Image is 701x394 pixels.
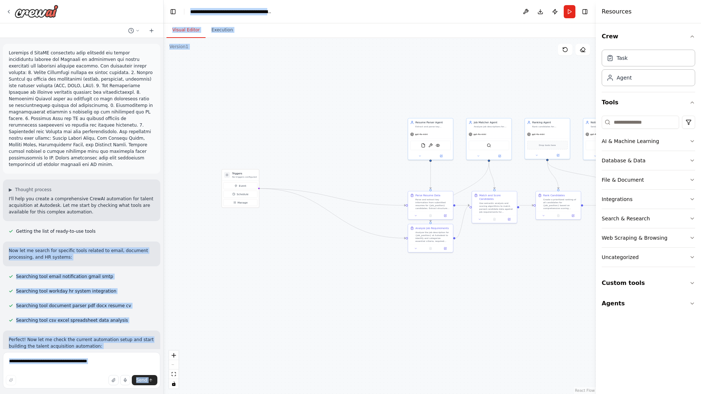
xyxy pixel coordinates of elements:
button: zoom in [169,351,179,360]
button: Search & Research [602,209,695,228]
div: Parse Resume DataParse and extract key information from submitted resumes for {job_position} cand... [408,191,453,220]
div: TriggersNo triggers configuredEventScheduleManage [222,169,259,208]
span: gpt-4o-mini [415,133,428,136]
div: Rank Candidates [543,194,565,197]
div: Analyze Job RequirementsAnalyze the job description for {job_position} at Autodesk to identify an... [408,224,453,253]
img: SerperDevTool [487,143,491,148]
div: Extract and parse key information from resumes in various formats (PDF, DOCX, TXT) including skil... [415,125,451,128]
div: Match and Score Candidates [479,194,515,201]
button: Hide right sidebar [580,7,590,17]
button: Custom tools [602,273,695,293]
button: Open in side panel [503,217,515,221]
div: Analyze Job Requirements [415,227,449,230]
div: Ranking AgentRank candidates for {job_position} based on comprehensive scoring algorithms that ev... [525,118,570,159]
span: Send [136,377,147,383]
img: Logo [15,5,58,18]
div: Use semantic analysis and scoring algorithms to match parsed candidate data against job requireme... [479,202,515,213]
button: Switch to previous chat [125,26,143,35]
div: React Flow controls [169,351,179,389]
div: Job Matcher AgentAnalyze job descriptions for {job_position} at Autodesk to identify essential cr... [466,118,512,160]
button: Tools [602,92,695,113]
button: Database & Data [602,151,695,170]
div: Tools [602,113,695,273]
img: FileReadTool [421,143,425,148]
button: ▶Thought process [9,187,51,193]
g: Edge from 4b9aa886-836f-4978-bd76-b504d7aad483 to 33e73b4e-df68-45ce-a7a1-95f2104d11ee [455,204,470,240]
div: Rank candidates for {job_position} based on comprehensive scoring algorithms that evaluate skills... [532,125,568,128]
div: Rank CandidatesCreate a prioritized ranking of all candidates for {job_position} based on compreh... [536,191,581,220]
button: Uncategorized [602,248,695,267]
span: Event [239,184,246,188]
div: Agent [617,74,632,81]
div: Uncategorized [602,254,639,261]
g: Edge from triggers to 4b9aa886-836f-4978-bd76-b504d7aad483 [258,187,406,240]
span: ▶ [9,187,12,193]
div: Crew [602,47,695,92]
div: Match and Score CandidatesUse semantic analysis and scoring algorithms to match parsed candidate ... [472,191,517,224]
p: Now let me search for specific tools related to email, document processing, and HR systems: [9,247,154,260]
p: Loremips d SitaME consectetu adip elitsedd eiu tempor incididuntu laboree dol Magnaali en adminim... [9,50,154,168]
button: Crew [602,26,695,47]
g: Edge from 762d5985-f6b1-47a8-a607-b46889157d36 to 3a078df4-a179-4847-8453-d4c97fffed71 [545,161,624,189]
img: OCRTool [428,143,433,148]
g: Edge from triggers to e4f76e3c-3d73-4f2e-ba08-175a615c012a [258,187,406,207]
span: Schedule [237,192,248,196]
div: Task [617,54,628,62]
div: Analyze the job description for {job_position} at Autodesk to identify and categorize essential c... [415,231,451,243]
button: Open in side panel [489,154,510,158]
div: Resume Parser AgentExtract and parse key information from resumes in various formats (PDF, DOCX, ... [408,118,453,160]
span: Thought process [15,187,51,193]
button: Click to speak your automation idea [120,375,130,385]
div: Parse and extract key information from submitted resumes for {job_position} candidates. Extract s... [415,198,451,210]
p: I'll help you create a comprehensive CrewAI automation for talent acquisition at Autodesk. Let me... [9,196,154,215]
p: Perfect! Now let me check the current automation setup and start building the talent acquisition ... [9,336,154,349]
g: Edge from 762d5985-f6b1-47a8-a607-b46889157d36 to 8f68bfbc-2609-4dd7-933b-eeac2dc79bb2 [545,161,560,189]
button: Start a new chat [146,26,157,35]
button: Open in side panel [439,213,451,218]
div: Notification Agent [591,121,626,124]
span: Manage [237,201,248,204]
div: Integrations [602,196,632,203]
img: VisionTool [436,143,440,148]
button: Open in side panel [548,153,568,158]
button: Open in side panel [567,213,579,218]
g: Edge from 33e73b4e-df68-45ce-a7a1-95f2104d11ee to 8f68bfbc-2609-4dd7-933b-eeac2dc79bb2 [519,204,533,207]
div: Database & Data [602,157,646,164]
button: Open in side panel [439,246,451,251]
button: Schedule [223,191,257,198]
span: Searching tool email notification gmail smtp [16,274,113,279]
div: Job Matcher Agent [474,121,509,124]
button: Open in side panel [431,154,452,158]
p: No triggers configured [232,175,257,178]
button: Event [223,182,257,189]
button: fit view [169,370,179,379]
span: Searching tool workday hr system integration [16,288,116,294]
span: gpt-4o-mini [474,133,486,136]
button: Manage [223,199,257,206]
h3: Triggers [232,172,257,175]
div: Web Scraping & Browsing [602,234,667,242]
a: React Flow attribution [575,389,595,393]
button: Send [132,375,157,385]
div: Ranking Agent [532,121,568,124]
button: Upload files [108,375,119,385]
div: Notification AgentSend automated email notifications to Autodesk HR team with candidate rankings,... [583,118,629,160]
div: Parse Resume Data [415,194,440,197]
h4: Resources [602,7,632,16]
button: Execution [206,23,239,38]
div: Version 1 [169,44,188,50]
button: Hide left sidebar [168,7,178,17]
span: gpt-4o-mini [590,133,603,136]
button: Visual Editor [166,23,206,38]
button: No output available [551,213,566,218]
span: Searching tool csv excel spreadsheet data analysis [16,317,128,323]
button: toggle interactivity [169,379,179,389]
span: Searching tool document parser pdf docx resume cv [16,303,131,309]
div: File & Document [602,176,644,184]
button: No output available [487,217,502,221]
button: AI & Machine Learning [602,132,695,151]
div: AI & Machine Learning [602,138,659,145]
button: Integrations [602,190,695,209]
div: Analyze job descriptions for {job_position} at Autodesk to identify essential criteria, required ... [474,125,509,128]
button: No output available [423,213,438,218]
